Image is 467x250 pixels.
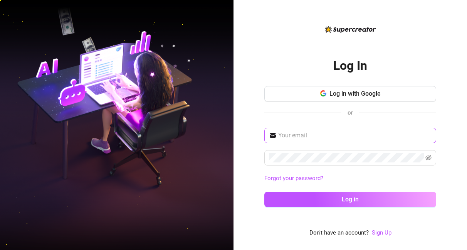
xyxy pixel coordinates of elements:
a: Forgot your password? [264,175,323,182]
button: Log in [264,192,436,207]
button: Log in with Google [264,86,436,101]
a: Sign Up [372,229,391,236]
a: Forgot your password? [264,174,436,183]
span: Log in with Google [329,90,381,97]
span: Log in [342,196,359,203]
span: eye-invisible [425,155,432,161]
img: logo-BBDzfeDw.svg [325,26,376,33]
span: or [348,109,353,116]
h2: Log In [333,58,367,74]
a: Sign Up [372,228,391,238]
input: Your email [278,131,432,140]
span: Don't have an account? [309,228,369,238]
